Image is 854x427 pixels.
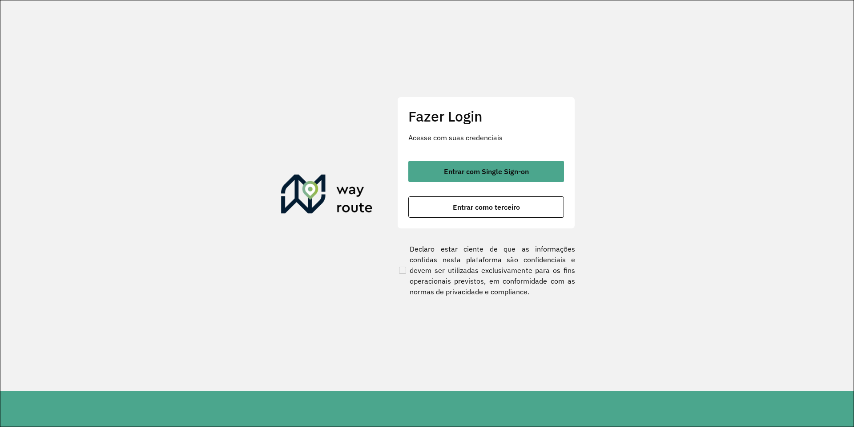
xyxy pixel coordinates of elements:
h2: Fazer Login [408,108,564,125]
button: button [408,196,564,218]
span: Entrar com Single Sign-on [444,168,529,175]
label: Declaro estar ciente de que as informações contidas nesta plataforma são confidenciais e devem se... [397,244,575,297]
span: Entrar como terceiro [453,203,520,211]
button: button [408,161,564,182]
img: Roteirizador AmbevTech [281,175,373,217]
p: Acesse com suas credenciais [408,132,564,143]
